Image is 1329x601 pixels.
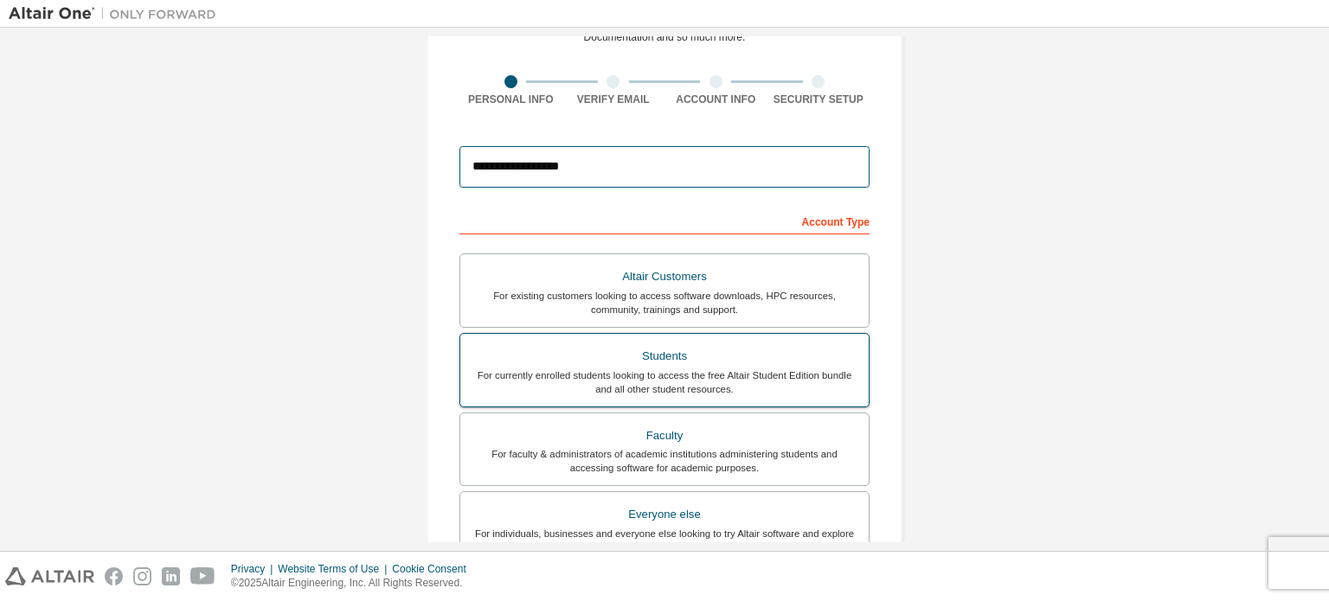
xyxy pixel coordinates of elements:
div: Cookie Consent [392,562,476,576]
img: Altair One [9,5,225,22]
img: instagram.svg [133,567,151,585]
div: Privacy [231,562,278,576]
img: youtube.svg [190,567,215,585]
div: Account Type [459,207,870,234]
div: Altair Customers [471,265,858,289]
div: For currently enrolled students looking to access the free Altair Student Edition bundle and all ... [471,368,858,396]
div: Faculty [471,424,858,448]
div: Website Terms of Use [278,562,392,576]
div: For individuals, businesses and everyone else looking to try Altair software and explore our prod... [471,527,858,554]
div: Everyone else [471,502,858,527]
div: Account Info [664,93,767,106]
div: For faculty & administrators of academic institutions administering students and accessing softwa... [471,447,858,475]
img: altair_logo.svg [5,567,94,585]
img: facebook.svg [105,567,123,585]
div: Verify Email [562,93,665,106]
div: Personal Info [459,93,562,106]
div: Students [471,344,858,368]
div: For existing customers looking to access software downloads, HPC resources, community, trainings ... [471,289,858,316]
img: linkedin.svg [162,567,180,585]
p: © 2025 Altair Engineering, Inc. All Rights Reserved. [231,576,477,591]
div: Security Setup [767,93,870,106]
